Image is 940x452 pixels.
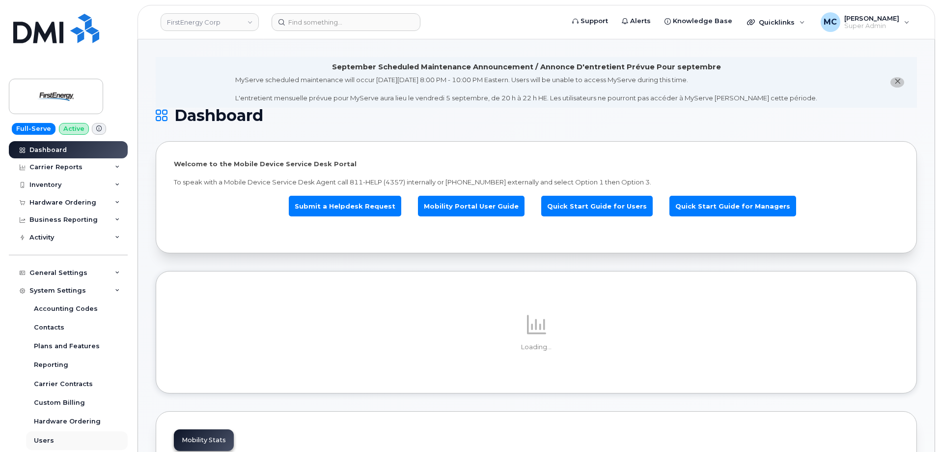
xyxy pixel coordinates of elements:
[174,108,263,123] span: Dashboard
[174,159,899,169] p: Welcome to the Mobile Device Service Desk Portal
[174,343,899,352] p: Loading...
[289,196,401,217] a: Submit a Helpdesk Request
[669,196,796,217] a: Quick Start Guide for Managers
[541,196,653,217] a: Quick Start Guide for Users
[890,77,904,88] button: close notification
[174,178,899,187] p: To speak with a Mobile Device Service Desk Agent call 811-HELP (4357) internally or [PHONE_NUMBER...
[235,75,817,103] div: MyServe scheduled maintenance will occur [DATE][DATE] 8:00 PM - 10:00 PM Eastern. Users will be u...
[332,62,721,72] div: September Scheduled Maintenance Announcement / Annonce D'entretient Prévue Pour septembre
[418,196,525,217] a: Mobility Portal User Guide
[897,409,933,445] iframe: Messenger Launcher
